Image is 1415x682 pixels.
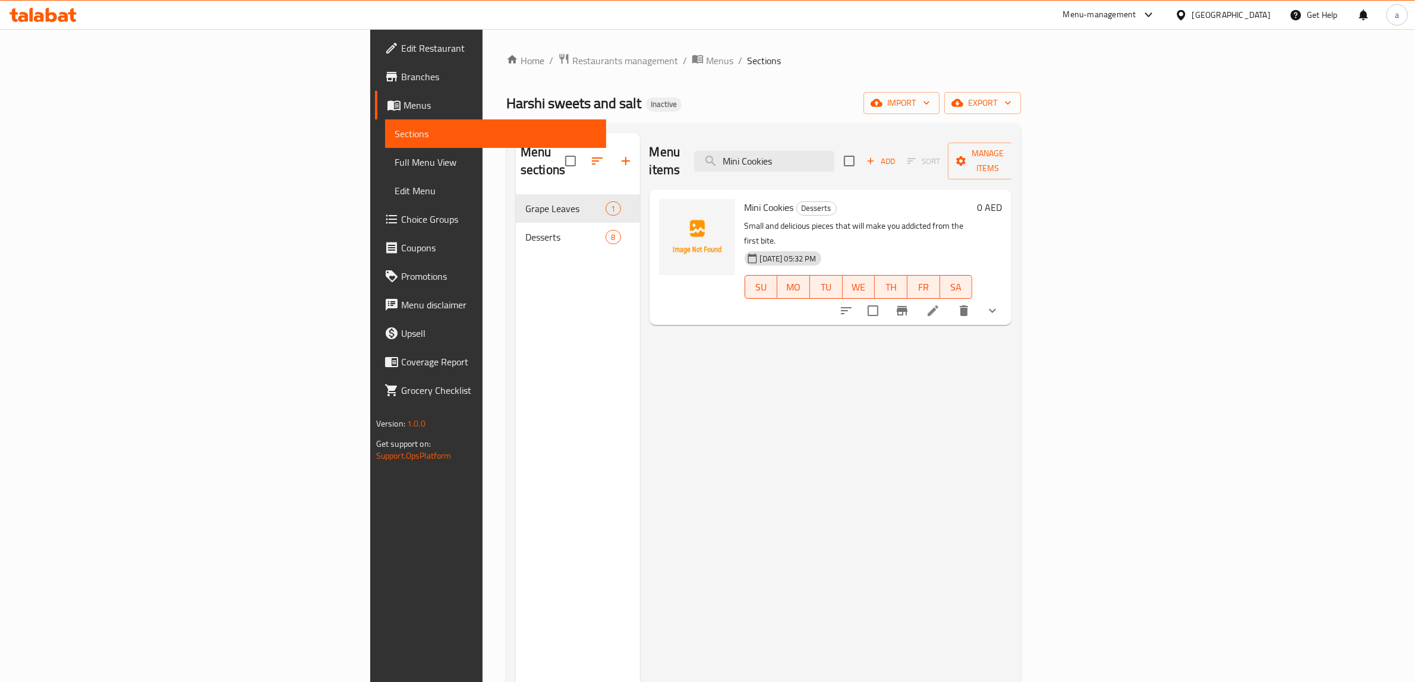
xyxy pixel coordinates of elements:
[407,416,426,431] span: 1.0.0
[926,304,940,318] a: Edit menu item
[401,241,597,255] span: Coupons
[985,304,1000,318] svg: Show Choices
[796,201,837,216] div: Desserts
[375,233,607,262] a: Coupons
[1395,8,1399,21] span: a
[694,151,834,172] input: search
[516,223,640,251] div: Desserts8
[525,201,606,216] span: Grape Leaves
[847,279,871,296] span: WE
[401,269,597,283] span: Promotions
[843,275,875,299] button: WE
[606,201,620,216] div: items
[875,275,907,299] button: TH
[815,279,838,296] span: TU
[954,96,1011,110] span: export
[977,199,1002,216] h6: 0 AED
[385,119,607,148] a: Sections
[375,291,607,319] a: Menu disclaimer
[750,279,773,296] span: SU
[880,279,903,296] span: TH
[978,296,1007,325] button: show more
[832,296,861,325] button: sort-choices
[401,298,597,312] span: Menu disclaimer
[948,143,1028,179] button: Manage items
[606,232,620,243] span: 8
[395,127,597,141] span: Sections
[646,99,682,109] span: Inactive
[706,53,733,68] span: Menus
[950,296,978,325] button: delete
[861,298,885,323] span: Select to update
[612,147,640,175] button: Add section
[738,53,742,68] li: /
[401,383,597,397] span: Grocery Checklist
[755,253,821,264] span: [DATE] 05:32 PM
[745,219,973,248] p: Small and delicious pieces that will make you addicted from the first bite.
[385,148,607,176] a: Full Menu View
[404,98,597,112] span: Menus
[900,152,948,170] span: Select section first
[873,96,930,110] span: import
[375,376,607,405] a: Grocery Checklist
[401,355,597,369] span: Coverage Report
[659,199,735,275] img: Mini Cookies
[864,92,940,114] button: import
[516,190,640,256] nav: Menu sections
[1063,8,1136,22] div: Menu-management
[506,90,641,116] span: Harshi sweets and salt
[558,149,583,173] span: Select all sections
[506,53,1021,68] nav: breadcrumb
[395,184,597,198] span: Edit Menu
[375,205,607,233] a: Choice Groups
[375,262,607,291] a: Promotions
[516,194,640,223] div: Grape Leaves1
[862,152,900,170] span: Add item
[797,201,836,215] span: Desserts
[957,146,1018,176] span: Manage items
[401,326,597,340] span: Upsell
[745,275,778,299] button: SU
[912,279,935,296] span: FR
[558,53,678,68] a: Restaurants management
[606,203,620,214] span: 1
[745,198,794,216] span: Mini Cookies
[376,416,405,431] span: Version:
[395,155,597,169] span: Full Menu View
[888,296,916,325] button: Branch-specific-item
[862,152,900,170] button: Add
[606,230,620,244] div: items
[401,41,597,55] span: Edit Restaurant
[375,91,607,119] a: Menus
[747,53,781,68] span: Sections
[375,34,607,62] a: Edit Restaurant
[375,319,607,348] a: Upsell
[944,92,1021,114] button: export
[777,275,810,299] button: MO
[376,436,431,451] span: Get support on:
[375,348,607,376] a: Coverage Report
[385,176,607,205] a: Edit Menu
[401,70,597,84] span: Branches
[583,147,612,175] span: Sort sections
[837,149,862,173] span: Select section
[692,53,733,68] a: Menus
[650,143,680,179] h2: Menu items
[683,53,687,68] li: /
[782,279,805,296] span: MO
[646,97,682,112] div: Inactive
[940,275,973,299] button: SA
[945,279,968,296] span: SA
[907,275,940,299] button: FR
[810,275,843,299] button: TU
[865,154,897,168] span: Add
[375,62,607,91] a: Branches
[1192,8,1271,21] div: [GEOGRAPHIC_DATA]
[525,230,606,244] span: Desserts
[401,212,597,226] span: Choice Groups
[376,448,452,463] a: Support.OpsPlatform
[572,53,678,68] span: Restaurants management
